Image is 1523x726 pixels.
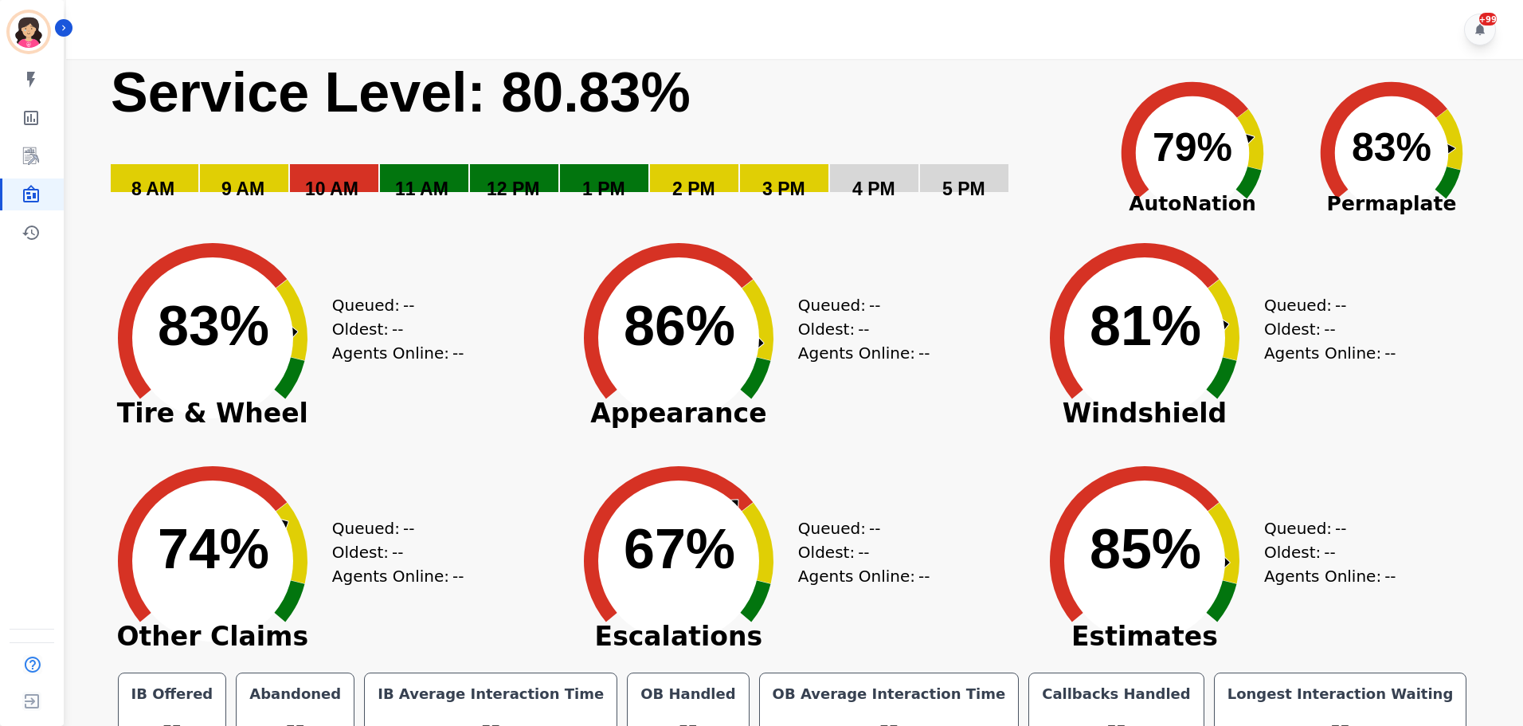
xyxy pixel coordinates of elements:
span: -- [1384,341,1396,365]
div: Agents Online: [1264,564,1400,588]
div: Oldest: [798,540,918,564]
div: Agents Online: [332,341,468,365]
text: 4 PM [852,179,895,199]
div: Queued: [798,516,918,540]
div: +99 [1479,13,1497,26]
span: -- [1324,317,1335,341]
div: Oldest: [1264,317,1384,341]
div: Abandoned [246,683,344,705]
div: Callbacks Handled [1039,683,1194,705]
span: -- [1335,293,1346,317]
text: 1 PM [582,179,625,199]
span: -- [869,516,880,540]
svg: Service Level: 0% [109,59,1083,222]
div: Longest Interaction Waiting [1224,683,1457,705]
span: Escalations [559,629,798,645]
div: Queued: [332,516,452,540]
span: Other Claims [93,629,332,645]
div: Oldest: [332,317,452,341]
div: Agents Online: [798,564,934,588]
text: 12 PM [487,179,539,199]
span: -- [858,317,869,341]
span: -- [452,564,464,588]
div: Queued: [332,293,452,317]
text: 74% [158,518,269,580]
span: -- [1324,540,1335,564]
text: 5 PM [942,179,985,199]
span: -- [392,317,403,341]
div: IB Offered [128,683,217,705]
div: Queued: [1264,516,1384,540]
span: Tire & Wheel [93,406,332,422]
span: -- [403,293,414,317]
span: AutoNation [1093,189,1292,219]
span: -- [392,540,403,564]
span: Appearance [559,406,798,422]
span: -- [918,341,930,365]
text: 83% [1352,125,1431,170]
text: 3 PM [762,179,805,199]
span: -- [858,540,869,564]
span: -- [1335,516,1346,540]
text: 67% [624,518,735,580]
span: Windshield [1025,406,1264,422]
text: 9 AM [221,179,264,199]
text: 79% [1153,125,1232,170]
div: Agents Online: [1264,341,1400,365]
span: -- [452,341,464,365]
div: Agents Online: [332,564,468,588]
span: -- [869,293,880,317]
text: Service Level: 80.83% [111,61,691,124]
text: 83% [158,295,269,357]
text: 11 AM [395,179,448,199]
div: Queued: [1264,293,1384,317]
div: Oldest: [1264,540,1384,564]
span: -- [403,516,414,540]
span: Permaplate [1292,189,1491,219]
text: 86% [624,295,735,357]
div: OB Average Interaction Time [769,683,1009,705]
text: 85% [1090,518,1201,580]
div: Oldest: [798,317,918,341]
div: Oldest: [332,540,452,564]
div: Agents Online: [798,341,934,365]
text: 8 AM [131,179,174,199]
span: -- [918,564,930,588]
text: 81% [1090,295,1201,357]
text: 10 AM [305,179,358,199]
div: Queued: [798,293,918,317]
img: Bordered avatar [10,13,48,51]
span: -- [1384,564,1396,588]
div: IB Average Interaction Time [374,683,607,705]
span: Estimates [1025,629,1264,645]
text: 2 PM [672,179,715,199]
div: OB Handled [637,683,738,705]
